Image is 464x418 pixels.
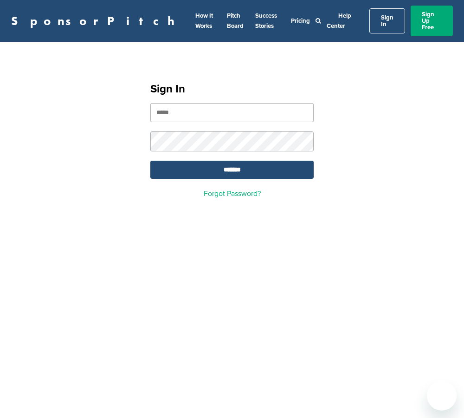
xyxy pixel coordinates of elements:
a: Forgot Password? [204,189,261,198]
a: Pitch Board [227,12,244,30]
a: Success Stories [255,12,277,30]
a: Help Center [327,10,351,32]
a: Sign Up Free [411,6,453,36]
iframe: Button to launch messaging window [427,381,457,411]
a: Pricing [291,17,310,25]
a: SponsorPitch [11,15,180,27]
a: Sign In [369,8,405,33]
a: How It Works [195,12,213,30]
h1: Sign In [150,81,314,98]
